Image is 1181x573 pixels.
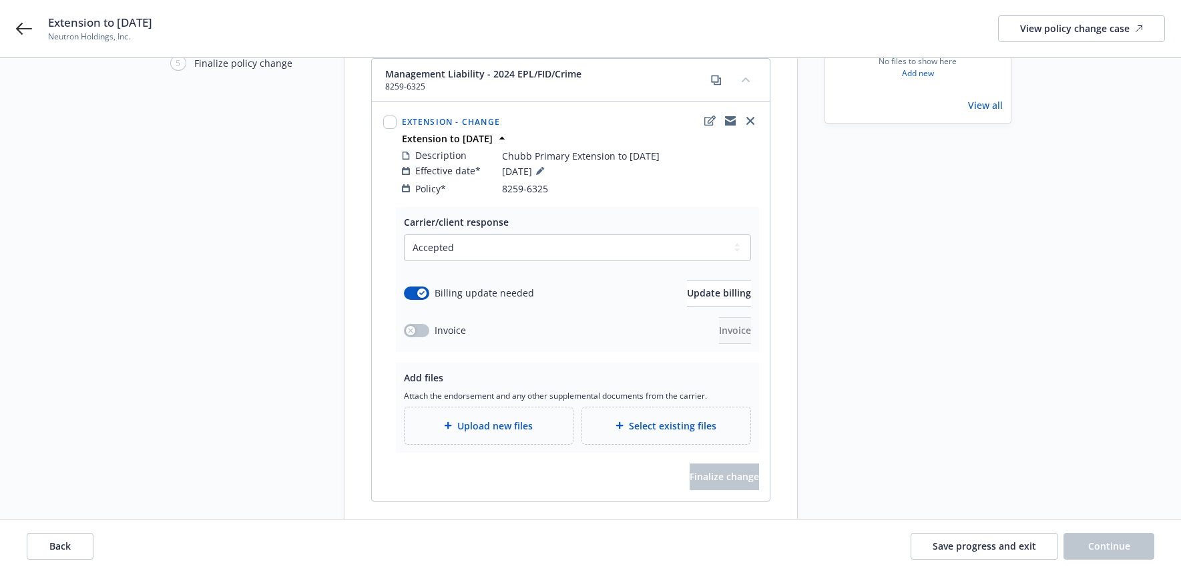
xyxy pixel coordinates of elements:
[911,533,1058,560] button: Save progress and exit
[933,540,1036,552] span: Save progress and exit
[170,55,186,71] div: 5
[435,286,534,300] span: Billing update needed
[902,67,934,79] a: Add new
[385,67,581,81] span: Management Liability - 2024 EPL/FID/Crime
[404,371,443,384] span: Add files
[581,407,751,445] div: Select existing files
[1088,540,1130,552] span: Continue
[629,419,716,433] span: Select existing files
[27,533,93,560] button: Back
[404,390,751,401] span: Attach the endorsement and any other supplemental documents from the carrier.
[502,182,548,196] span: 8259-6325
[1064,533,1154,560] button: Continue
[48,31,152,43] span: Neutron Holdings, Inc.
[435,323,466,337] span: Invoice
[719,324,751,337] span: Invoice
[404,216,509,228] span: Carrier/client response
[687,280,751,307] button: Update billing
[690,470,759,483] span: Finalize change
[457,419,533,433] span: Upload new files
[879,55,957,67] span: No files to show here
[719,317,751,344] button: Invoice
[402,116,501,128] span: Extension - Change
[742,113,758,129] a: close
[702,113,718,129] a: edit
[415,164,481,178] span: Effective date*
[687,286,751,299] span: Update billing
[735,69,756,90] button: collapse content
[690,463,759,490] span: Finalize change
[372,59,770,102] div: Management Liability - 2024 EPL/FID/Crime8259-6325copycollapse content
[415,148,467,162] span: Description
[385,81,581,93] span: 8259-6325
[502,149,660,163] span: Chubb Primary Extension to [DATE]
[48,15,152,31] span: Extension to [DATE]
[722,113,738,129] a: copyLogging
[402,132,493,145] strong: Extension to [DATE]
[502,163,548,179] span: [DATE]
[1020,16,1143,41] div: View policy change case
[194,56,292,70] div: Finalize policy change
[708,72,724,88] a: copy
[404,407,573,445] div: Upload new files
[49,540,71,552] span: Back
[968,98,1003,112] a: View all
[998,15,1165,42] a: View policy change case
[415,182,446,196] span: Policy*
